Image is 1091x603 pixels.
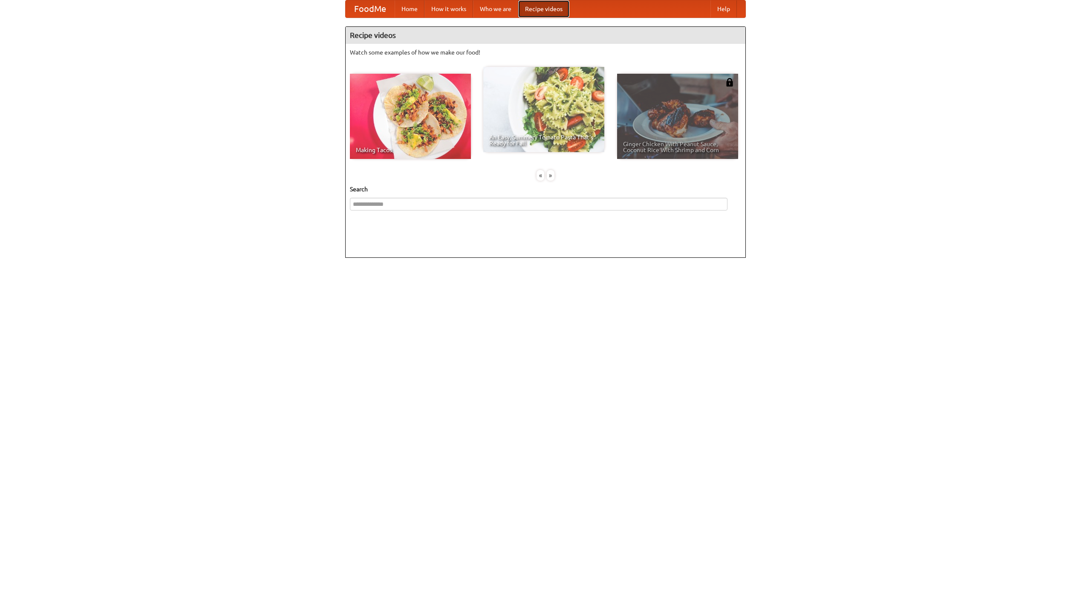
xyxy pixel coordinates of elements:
a: Help [710,0,737,17]
a: An Easy, Summery Tomato Pasta That's Ready for Fall [483,67,604,152]
a: How it works [424,0,473,17]
div: » [547,170,554,181]
div: « [537,170,544,181]
a: FoodMe [346,0,395,17]
span: Making Tacos [356,147,465,153]
h4: Recipe videos [346,27,745,44]
a: Home [395,0,424,17]
p: Watch some examples of how we make our food! [350,48,741,57]
img: 483408.png [725,78,734,87]
a: Recipe videos [518,0,569,17]
h5: Search [350,185,741,193]
a: Making Tacos [350,74,471,159]
span: An Easy, Summery Tomato Pasta That's Ready for Fall [489,134,598,146]
a: Who we are [473,0,518,17]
